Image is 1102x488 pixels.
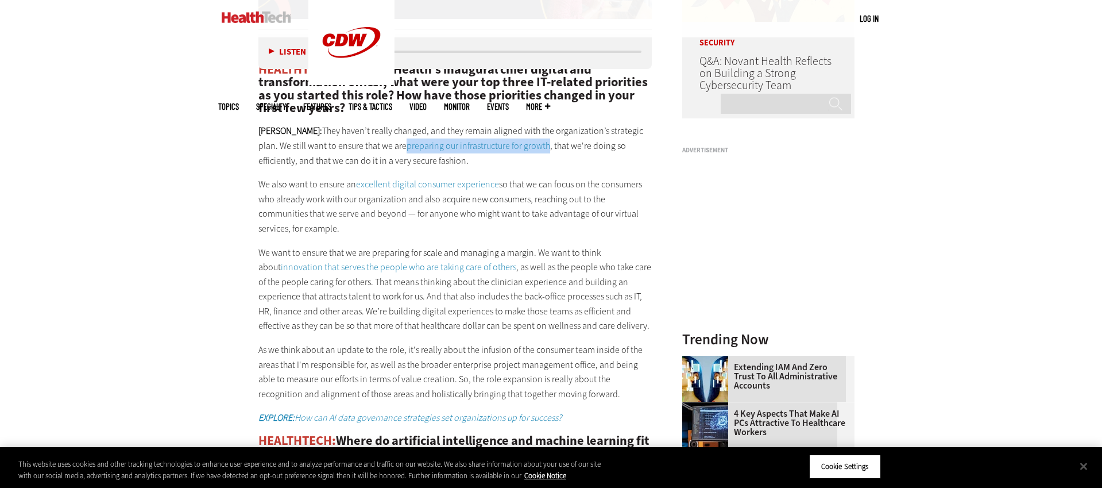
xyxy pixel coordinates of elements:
[258,412,562,424] em: How can AI data governance strategies set organizations up for success?
[444,102,470,111] a: MonITor
[256,102,286,111] span: Specialty
[682,402,734,412] a: Desktop monitor with brain AI concept
[18,459,606,481] div: This website uses cookies and other tracking technologies to enhance user experience and to analy...
[809,455,881,479] button: Cookie Settings
[222,11,291,23] img: Home
[281,261,516,273] a: innovation that serves the people who are taking care of others
[258,177,652,236] p: We also want to ensure an so that we can focus on the consumers who already work with our organiz...
[409,102,427,111] a: Video
[860,13,879,25] div: User menu
[682,158,854,302] iframe: advertisement
[682,356,728,402] img: abstract image of woman with pixelated face
[258,245,652,334] p: We want to ensure that we are preparing for scale and managing a margin. We want to think about ,...
[258,412,295,424] strong: EXPLORE:
[349,102,392,111] a: Tips & Tactics
[258,124,652,168] p: They haven’t really changed, and they remain aligned with the organization’s strategic plan. We s...
[303,102,331,111] a: Features
[682,356,734,365] a: abstract image of woman with pixelated face
[682,147,854,153] h3: Advertisement
[258,432,336,449] span: HEALTHTECH:
[487,102,509,111] a: Events
[860,13,879,24] a: Log in
[524,471,566,481] a: More information about your privacy
[258,435,652,473] h2: Where do artificial intelligence and machine learning fit into your organization's digital transf...
[526,102,550,111] span: More
[682,363,848,390] a: Extending IAM and Zero Trust to All Administrative Accounts
[258,343,652,401] p: As we think about an update to the role, it's really about the infusion of the consumer team insi...
[682,409,848,437] a: 4 Key Aspects That Make AI PCs Attractive to Healthcare Workers
[308,76,395,88] a: CDW
[218,102,239,111] span: Topics
[682,332,854,347] h3: Trending Now
[258,125,322,137] strong: [PERSON_NAME]:
[682,402,728,448] img: Desktop monitor with brain AI concept
[356,178,499,190] a: excellent digital consumer experience
[407,140,550,152] a: preparing our infrastructure for growth
[1071,454,1096,479] button: Close
[258,412,562,424] a: EXPLORE:How can AI data governance strategies set organizations up for success?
